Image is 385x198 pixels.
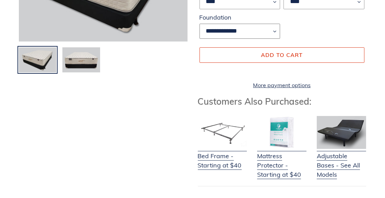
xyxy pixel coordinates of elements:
span: Add to cart [261,51,303,58]
a: Bed Frame - Starting at $40 [198,143,247,170]
img: Load image into Gallery viewer, Lifetime-flippable-firm-mattress-and-foundation [62,47,100,73]
h3: Customers Also Purchased: [198,96,366,107]
img: Adjustable Base [317,116,366,149]
label: Foundation [200,13,280,22]
a: More payment options [200,81,365,89]
img: Load image into Gallery viewer, Lifetime-flippable-firm-mattress-and-foundation-angled-view [18,47,57,73]
button: Add to cart [200,47,365,62]
img: Bed Frame [198,116,247,149]
img: Mattress Protector [257,116,306,149]
a: Adjustable Bases - See All Models [317,143,366,179]
a: Mattress Protector - Starting at $40 [257,143,306,179]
